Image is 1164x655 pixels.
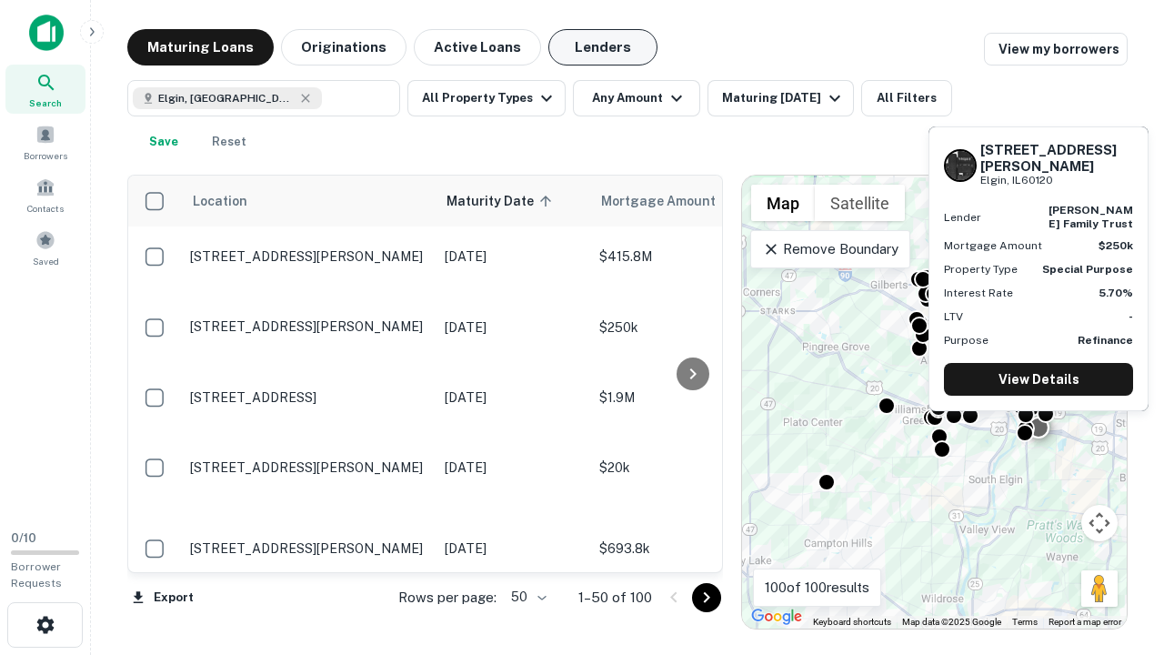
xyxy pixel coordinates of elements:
[722,87,846,109] div: Maturing [DATE]
[578,587,652,609] p: 1–50 of 100
[980,142,1133,175] h6: [STREET_ADDRESS][PERSON_NAME]
[414,29,541,65] button: Active Loans
[5,117,85,166] a: Borrowers
[765,577,869,599] p: 100 of 100 results
[1078,334,1133,347] strong: Refinance
[398,587,497,609] p: Rows per page:
[944,285,1013,301] p: Interest Rate
[1099,287,1133,299] strong: 5.70%
[902,617,1001,627] span: Map data ©2025 Google
[742,176,1127,629] div: 0 0
[861,80,952,116] button: All Filters
[984,33,1128,65] a: View my borrowers
[27,201,64,216] span: Contacts
[815,185,905,221] button: Show satellite imagery
[944,308,963,325] p: LTV
[1042,263,1133,276] strong: Special Purpose
[407,80,566,116] button: All Property Types
[24,148,67,163] span: Borrowers
[944,237,1042,254] p: Mortgage Amount
[601,190,739,212] span: Mortgage Amount
[5,170,85,219] a: Contacts
[747,605,807,629] img: Google
[11,560,62,589] span: Borrower Requests
[1049,617,1121,627] a: Report a map error
[447,190,557,212] span: Maturity Date
[445,458,581,478] p: [DATE]
[192,190,247,212] span: Location
[944,363,1133,396] a: View Details
[599,458,781,478] p: $20k
[1012,617,1038,627] a: Terms (opens in new tab)
[548,29,657,65] button: Lenders
[980,172,1133,189] p: Elgin, IL60120
[599,317,781,338] p: $250k
[944,209,981,226] p: Lender
[445,388,581,408] p: [DATE]
[1099,239,1133,252] strong: $250k
[599,539,781,559] p: $693.8k
[5,65,85,114] a: Search
[436,176,590,227] th: Maturity Date
[190,318,426,335] p: [STREET_ADDRESS][PERSON_NAME]
[599,388,781,408] p: $1.9M
[190,248,426,265] p: [STREET_ADDRESS][PERSON_NAME]
[599,247,781,267] p: $415.8M
[944,261,1018,277] p: Property Type
[751,185,815,221] button: Show street map
[944,332,988,348] p: Purpose
[573,80,700,116] button: Any Amount
[181,176,436,227] th: Location
[1049,204,1133,229] strong: [PERSON_NAME] family trust
[11,531,36,545] span: 0 / 10
[281,29,406,65] button: Originations
[445,539,581,559] p: [DATE]
[1129,310,1133,323] strong: -
[29,15,64,51] img: capitalize-icon.png
[445,247,581,267] p: [DATE]
[590,176,790,227] th: Mortgage Amount
[127,584,198,611] button: Export
[190,540,426,557] p: [STREET_ADDRESS][PERSON_NAME]
[762,238,898,260] p: Remove Boundary
[445,317,581,338] p: [DATE]
[200,124,258,160] button: Reset
[813,616,891,629] button: Keyboard shortcuts
[504,584,549,610] div: 50
[692,583,721,612] button: Go to next page
[135,124,193,160] button: Save your search to get updates of matches that match your search criteria.
[33,254,59,268] span: Saved
[5,223,85,272] a: Saved
[747,605,807,629] a: Open this area in Google Maps (opens a new window)
[158,90,295,106] span: Elgin, [GEOGRAPHIC_DATA], [GEOGRAPHIC_DATA]
[190,389,426,406] p: [STREET_ADDRESS]
[707,80,854,116] button: Maturing [DATE]
[190,459,426,476] p: [STREET_ADDRESS][PERSON_NAME]
[1081,505,1118,541] button: Map camera controls
[127,29,274,65] button: Maturing Loans
[29,96,62,110] span: Search
[1073,509,1164,597] iframe: Chat Widget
